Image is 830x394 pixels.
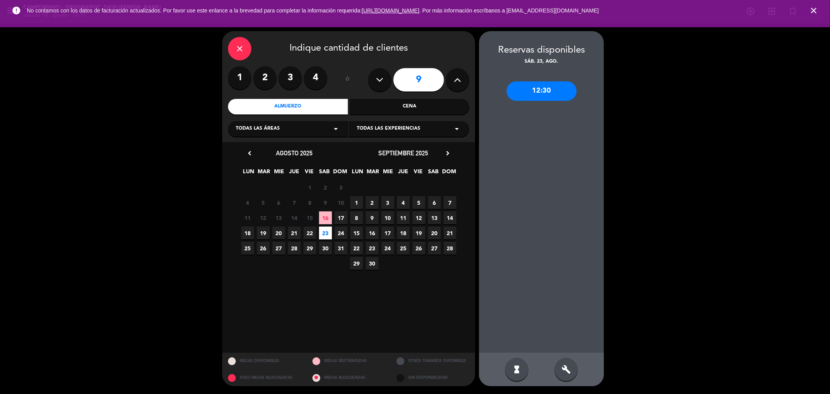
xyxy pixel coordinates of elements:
[304,181,316,194] span: 1
[412,211,425,224] span: 12
[419,7,599,14] a: . Por más información escríbanos a [EMAIL_ADDRESS][DOMAIN_NAME]
[222,353,307,369] div: MESAS DISPONIBLES
[288,211,301,224] span: 14
[304,242,316,255] span: 29
[362,7,419,14] a: [URL][DOMAIN_NAME]
[246,149,254,157] i: chevron_left
[809,6,818,15] i: close
[276,149,312,157] span: agosto 2025
[319,196,332,209] span: 9
[378,149,428,157] span: septiembre 2025
[412,196,425,209] span: 5
[331,124,340,134] i: arrow_drop_down
[452,124,462,134] i: arrow_drop_down
[382,167,395,180] span: MIE
[12,6,21,15] i: error
[391,353,475,369] div: OTROS TAMAÑOS DIPONIBLES
[288,196,301,209] span: 7
[412,227,425,239] span: 19
[391,369,475,386] div: SIN DISPONIBILIDAD
[236,125,280,133] span: Todas las áreas
[335,227,347,239] span: 24
[257,227,270,239] span: 19
[319,227,332,239] span: 23
[241,227,254,239] span: 18
[512,365,521,374] i: hourglass_full
[335,181,347,194] span: 3
[257,242,270,255] span: 26
[235,44,244,53] i: close
[307,369,391,386] div: MESAS BLOQUEADAS
[258,167,270,180] span: MAR
[318,167,331,180] span: SAB
[307,353,391,369] div: MESAS RESTRINGIDAS
[350,99,470,114] div: Cena
[272,211,285,224] span: 13
[319,181,332,194] span: 2
[507,81,577,101] div: 12:30
[444,196,456,209] span: 7
[444,149,452,157] i: chevron_right
[427,167,440,180] span: SAB
[562,365,571,374] i: build
[257,196,270,209] span: 5
[381,227,394,239] span: 17
[304,211,316,224] span: 15
[366,257,379,270] span: 30
[272,227,285,239] span: 20
[228,66,251,90] label: 1
[397,167,410,180] span: JUE
[228,37,469,60] div: Indique cantidad de clientes
[357,125,420,133] span: Todas las experiencias
[366,242,379,255] span: 23
[442,167,455,180] span: DOM
[444,211,456,224] span: 14
[397,242,410,255] span: 25
[241,196,254,209] span: 4
[335,66,360,93] div: ó
[366,227,379,239] span: 16
[335,242,347,255] span: 31
[350,196,363,209] span: 1
[319,242,332,255] span: 30
[335,196,347,209] span: 10
[288,242,301,255] span: 28
[397,227,410,239] span: 18
[319,211,332,224] span: 16
[428,227,441,239] span: 20
[303,167,316,180] span: VIE
[412,242,425,255] span: 26
[333,167,346,180] span: DOM
[272,196,285,209] span: 6
[228,99,348,114] div: Almuerzo
[222,369,307,386] div: SOLO MESAS BLOQUEADAS
[288,227,301,239] span: 21
[241,242,254,255] span: 25
[444,227,456,239] span: 21
[304,66,327,90] label: 4
[304,227,316,239] span: 22
[350,242,363,255] span: 22
[279,66,302,90] label: 3
[367,167,379,180] span: MAR
[273,167,286,180] span: MIE
[350,257,363,270] span: 29
[428,211,441,224] span: 13
[253,66,277,90] label: 2
[381,242,394,255] span: 24
[335,211,347,224] span: 17
[428,242,441,255] span: 27
[242,167,255,180] span: LUN
[428,196,441,209] span: 6
[397,211,410,224] span: 11
[366,211,379,224] span: 9
[366,196,379,209] span: 2
[304,196,316,209] span: 8
[272,242,285,255] span: 27
[257,211,270,224] span: 12
[479,43,604,58] div: Reservas disponibles
[444,242,456,255] span: 28
[381,211,394,224] span: 10
[350,227,363,239] span: 15
[412,167,425,180] span: VIE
